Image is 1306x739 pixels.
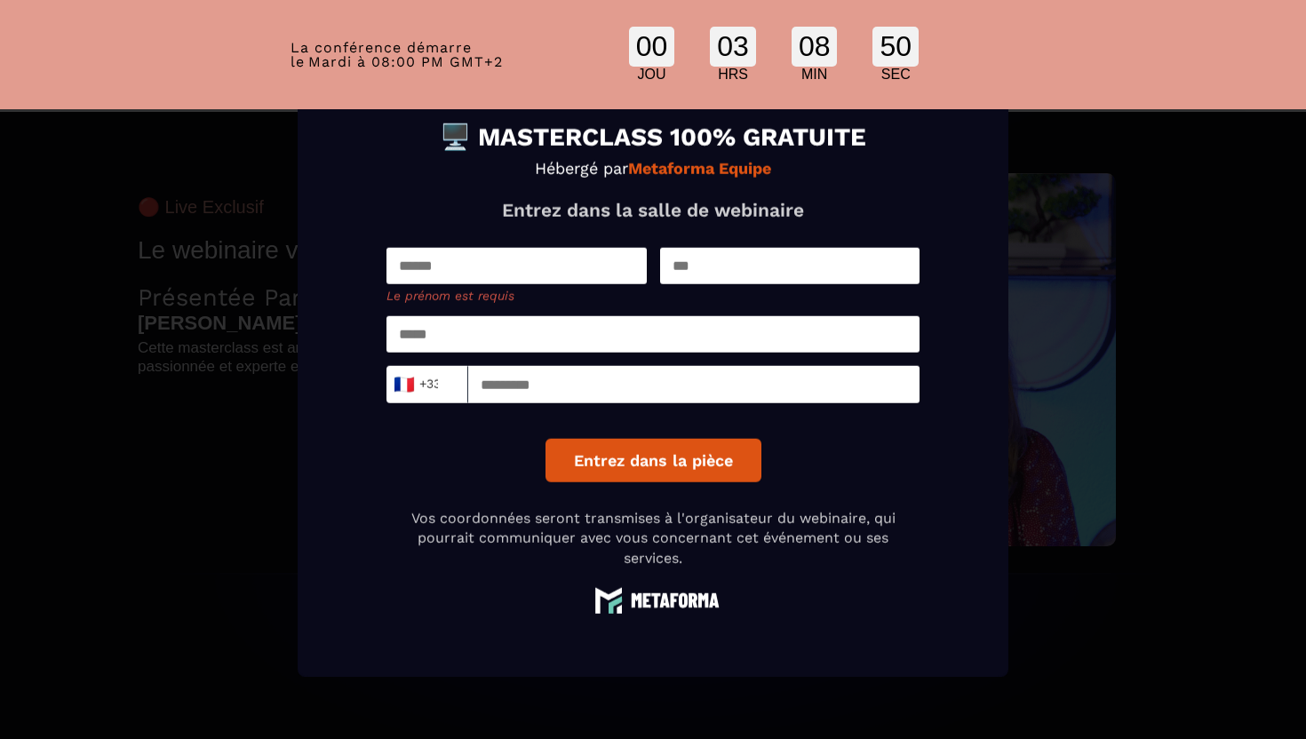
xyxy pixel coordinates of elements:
[872,27,919,67] div: 50
[872,67,919,83] div: SEC
[386,199,920,221] p: Entrez dans la salle de webinaire
[545,439,761,482] button: Entrez dans la pièce
[629,27,675,67] div: 00
[710,27,756,67] div: 03
[386,289,514,303] span: Le prénom est requis
[628,159,771,178] strong: Metaforma Equipe
[386,125,920,150] h1: 🖥️ MASTERCLASS 100% GRATUITE
[398,372,435,397] span: +33
[439,371,452,398] input: Search for option
[792,27,838,67] div: 08
[393,372,415,397] span: 🇫🇷
[308,53,503,70] span: Mardi à 08:00 PM GMT+2
[386,366,468,403] div: Search for option
[386,509,920,568] p: Vos coordonnées seront transmises à l'organisateur du webinaire, qui pourrait communiquer avec vo...
[629,67,675,83] div: JOU
[792,67,838,83] div: MIN
[291,39,472,70] span: La conférence démarre le
[586,586,720,614] img: logo
[386,159,920,178] p: Hébergé par
[710,67,756,83] div: HRS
